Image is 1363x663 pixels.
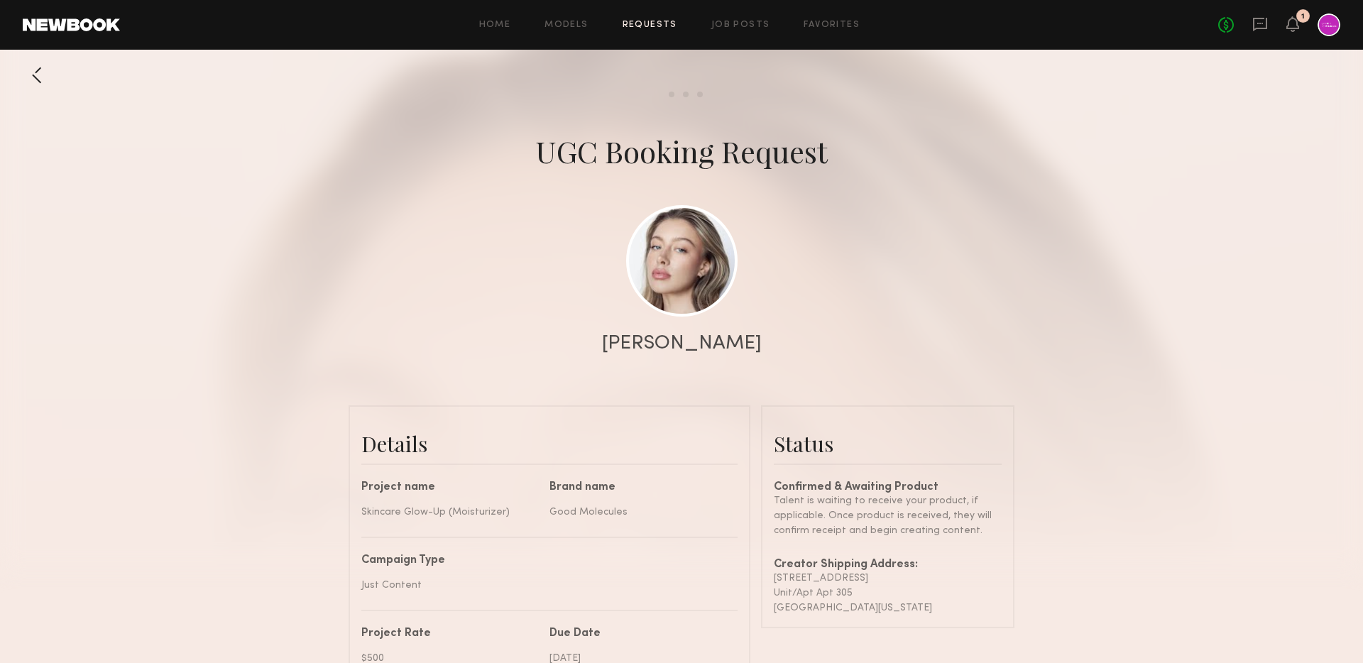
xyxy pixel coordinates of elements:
div: Status [774,429,1002,458]
a: Home [479,21,511,30]
div: Just Content [361,578,727,593]
div: [PERSON_NAME] [602,334,762,354]
div: Talent is waiting to receive your product, if applicable. Once product is received, they will con... [774,493,1002,538]
a: Favorites [804,21,860,30]
div: Confirmed & Awaiting Product [774,482,1002,493]
div: Details [361,429,738,458]
div: Skincare Glow-Up (Moisturizer) [361,505,539,520]
div: Project Rate [361,628,539,640]
div: Creator Shipping Address: [774,559,1002,571]
div: [STREET_ADDRESS] [774,571,1002,586]
a: Models [544,21,588,30]
a: Job Posts [711,21,770,30]
div: Brand name [549,482,727,493]
div: UGC Booking Request [535,131,828,171]
a: Requests [623,21,677,30]
div: Due Date [549,628,727,640]
div: 1 [1301,13,1305,21]
div: Good Molecules [549,505,727,520]
div: Unit/Apt Apt 305 [774,586,1002,601]
div: Project name [361,482,539,493]
div: Campaign Type [361,555,727,566]
div: [GEOGRAPHIC_DATA][US_STATE] [774,601,1002,615]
